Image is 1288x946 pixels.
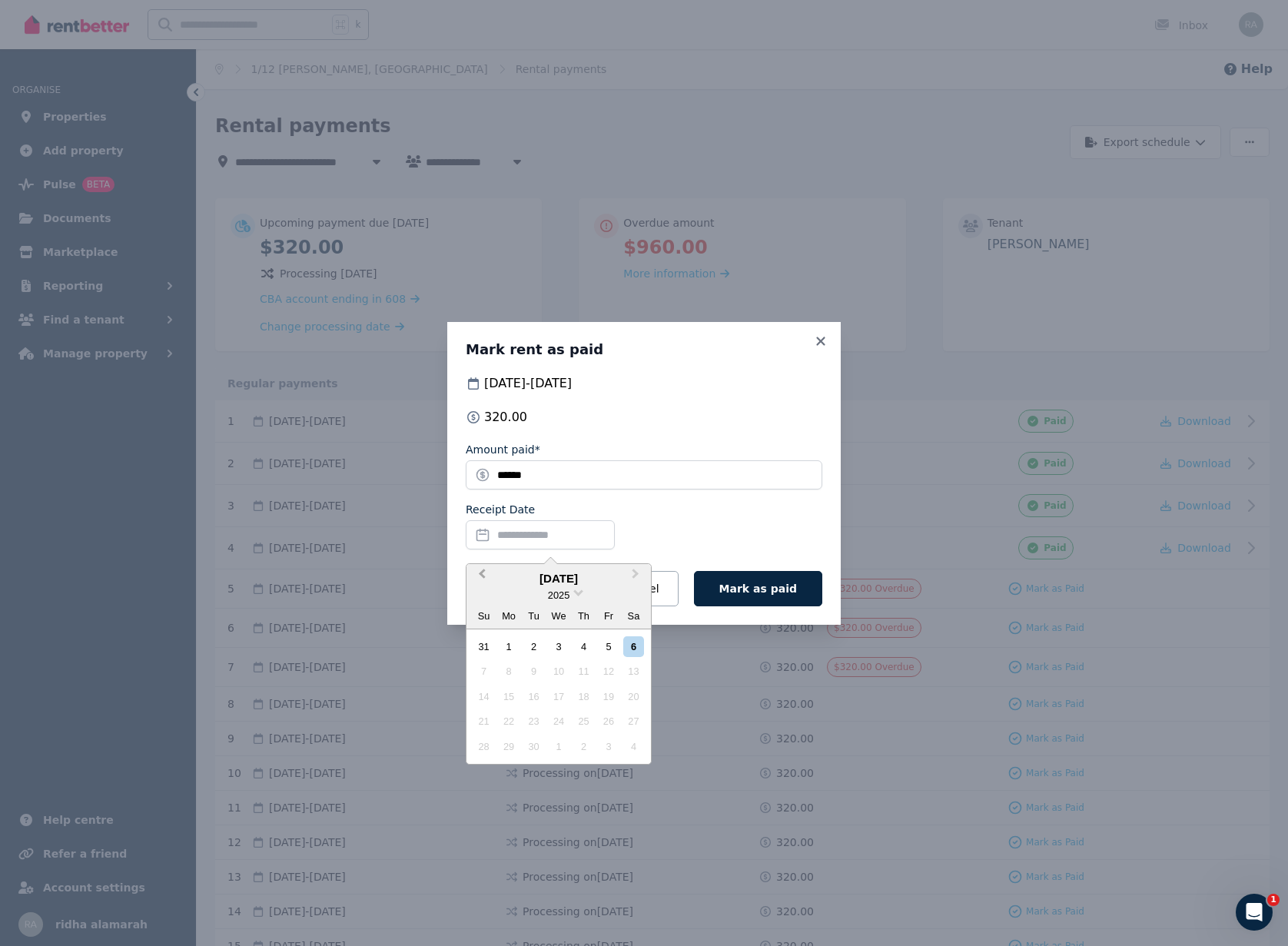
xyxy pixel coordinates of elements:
[598,606,619,626] div: Fr
[623,711,644,732] div: Not available Saturday, September 27th, 2025
[623,636,644,657] div: Choose Saturday, September 6th, 2025
[719,583,797,595] span: Mark as paid
[1267,894,1280,906] span: 1
[548,686,569,707] div: Not available Wednesday, September 17th, 2025
[598,661,619,682] div: Not available Friday, September 12th, 2025
[499,736,520,757] div: Not available Monday, September 29th, 2025
[548,711,569,732] div: Not available Wednesday, September 24th, 2025
[523,711,544,732] div: Not available Tuesday, September 23rd, 2025
[523,661,544,682] div: Not available Tuesday, September 9th, 2025
[573,661,594,682] div: Not available Thursday, September 11th, 2025
[466,502,535,517] label: Receipt Date
[598,711,619,732] div: Not available Friday, September 26th, 2025
[548,736,569,757] div: Not available Wednesday, October 1st, 2025
[523,636,544,657] div: Choose Tuesday, September 2nd, 2025
[468,566,493,590] button: Previous Month
[499,606,520,626] div: Mo
[573,686,594,707] div: Not available Thursday, September 18th, 2025
[466,340,822,359] h3: Mark rent as paid
[623,661,644,682] div: Not available Saturday, September 13th, 2025
[598,736,619,757] div: Not available Friday, October 3rd, 2025
[466,570,651,588] div: [DATE]
[466,442,540,457] label: Amount paid*
[548,606,569,626] div: We
[484,374,572,393] span: [DATE] - [DATE]
[473,606,494,626] div: Su
[573,606,594,626] div: Th
[623,736,644,757] div: Not available Saturday, October 4th, 2025
[694,571,822,606] button: Mark as paid
[473,736,494,757] div: Not available Sunday, September 28th, 2025
[473,686,494,707] div: Not available Sunday, September 14th, 2025
[598,636,619,657] div: Choose Friday, September 5th, 2025
[499,636,520,657] div: Choose Monday, September 1st, 2025
[573,736,594,757] div: Not available Thursday, October 2nd, 2025
[473,661,494,682] div: Not available Sunday, September 7th, 2025
[548,661,569,682] div: Not available Wednesday, September 10th, 2025
[473,636,494,657] div: Choose Sunday, August 31st, 2025
[573,636,594,657] div: Choose Thursday, September 4th, 2025
[471,634,646,758] div: month 2025-09
[523,606,544,626] div: Tu
[623,606,644,626] div: Sa
[523,736,544,757] div: Not available Tuesday, September 30th, 2025
[523,686,544,707] div: Not available Tuesday, September 16th, 2025
[598,686,619,707] div: Not available Friday, September 19th, 2025
[1236,894,1273,931] iframe: Intercom live chat
[499,661,520,682] div: Not available Monday, September 8th, 2025
[548,636,569,657] div: Choose Wednesday, September 3rd, 2025
[548,589,569,601] span: 2025
[623,686,644,707] div: Not available Saturday, September 20th, 2025
[625,566,649,590] button: Next Month
[473,711,494,732] div: Not available Sunday, September 21st, 2025
[499,686,520,707] div: Not available Monday, September 15th, 2025
[573,711,594,732] div: Not available Thursday, September 25th, 2025
[499,711,520,732] div: Not available Monday, September 22nd, 2025
[484,408,527,427] span: 320.00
